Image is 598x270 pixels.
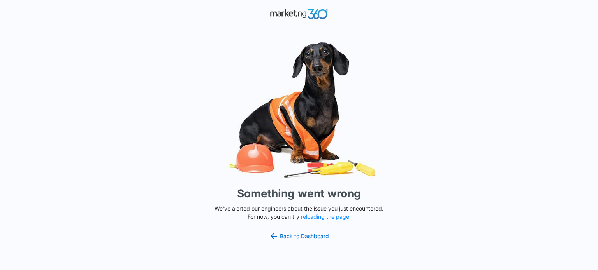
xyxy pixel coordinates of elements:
[182,37,416,182] img: Sad Dog
[269,232,329,241] a: Back to Dashboard
[301,214,349,220] button: reloading the page
[270,7,328,21] img: Marketing 360 Logo
[211,204,387,221] p: We've alerted our engineers about the issue you just encountered. For now, you can try .
[237,185,361,202] h1: Something went wrong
